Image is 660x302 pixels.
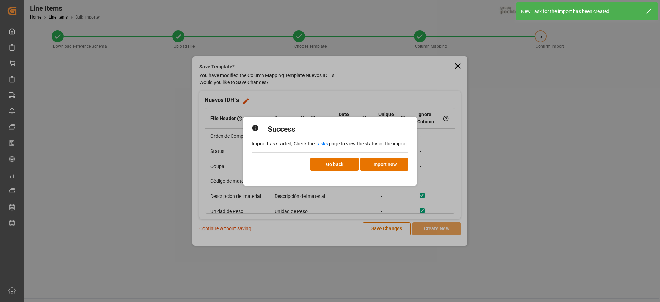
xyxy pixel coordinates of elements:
p: Import has started, Check the page to view the status of the import. [252,140,408,147]
button: Go back [310,158,359,171]
div: New Task for the import has been created [521,8,639,15]
h2: Success [268,124,295,135]
a: Tasks [316,141,328,146]
button: Import new [360,158,408,171]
